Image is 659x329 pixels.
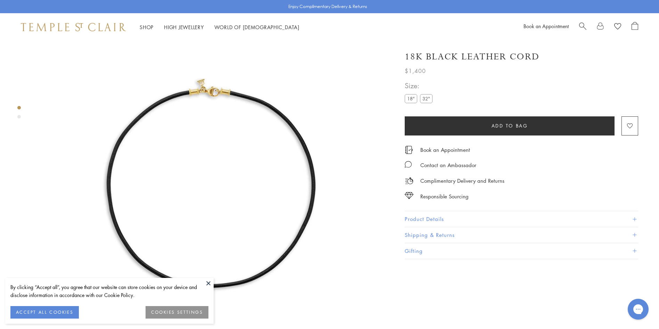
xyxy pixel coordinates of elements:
a: World of [DEMOGRAPHIC_DATA]World of [DEMOGRAPHIC_DATA] [214,24,299,31]
a: View Wishlist [614,22,621,32]
div: By clicking “Accept all”, you agree that our website can store cookies on your device and disclos... [10,283,208,299]
div: Responsible Sourcing [420,192,469,201]
nav: Main navigation [140,23,299,32]
img: icon_sourcing.svg [405,192,413,199]
iframe: Gorgias live chat messenger [624,296,652,322]
span: Add to bag [492,122,528,130]
a: Search [579,22,586,32]
h1: 18K Black Leather Cord [405,51,539,63]
span: $1,400 [405,66,426,75]
a: Book an Appointment [420,146,470,154]
span: Size: [405,80,435,91]
p: Enjoy Complimentary Delivery & Returns [288,3,367,10]
div: Contact an Ambassador [420,161,476,170]
img: MessageIcon-01_2.svg [405,161,412,168]
p: Complimentary Delivery and Returns [420,176,504,185]
button: ACCEPT ALL COOKIES [10,306,79,319]
a: ShopShop [140,24,154,31]
button: Add to bag [405,116,615,135]
label: 18" [405,94,417,103]
button: Shipping & Returns [405,227,638,243]
label: 32" [420,94,433,103]
a: High JewelleryHigh Jewellery [164,24,204,31]
img: icon_delivery.svg [405,176,413,185]
img: icon_appointment.svg [405,146,413,154]
a: Open Shopping Bag [632,22,638,32]
button: COOKIES SETTINGS [146,306,208,319]
img: Temple St. Clair [21,23,126,31]
button: Gifting [405,243,638,259]
button: Product Details [405,211,638,227]
div: Product gallery navigation [17,104,21,124]
a: Book an Appointment [524,23,569,30]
